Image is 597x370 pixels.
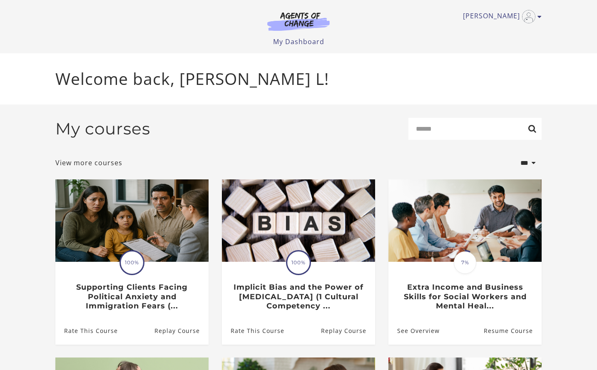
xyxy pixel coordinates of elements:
[55,317,118,344] a: Supporting Clients Facing Political Anxiety and Immigration Fears (...: Rate This Course
[321,317,375,344] a: Implicit Bias and the Power of Peer Support (1 Cultural Competency ...: Resume Course
[154,317,209,344] a: Supporting Clients Facing Political Anxiety and Immigration Fears (...: Resume Course
[64,283,199,311] h3: Supporting Clients Facing Political Anxiety and Immigration Fears (...
[259,12,338,31] img: Agents of Change Logo
[55,158,122,168] a: View more courses
[55,119,150,139] h2: My courses
[388,317,440,344] a: Extra Income and Business Skills for Social Workers and Mental Heal...: See Overview
[222,317,284,344] a: Implicit Bias and the Power of Peer Support (1 Cultural Competency ...: Rate This Course
[121,251,143,274] span: 100%
[484,317,542,344] a: Extra Income and Business Skills for Social Workers and Mental Heal...: Resume Course
[454,251,476,274] span: 7%
[397,283,532,311] h3: Extra Income and Business Skills for Social Workers and Mental Heal...
[287,251,310,274] span: 100%
[463,10,537,23] a: Toggle menu
[273,37,324,46] a: My Dashboard
[231,283,366,311] h3: Implicit Bias and the Power of [MEDICAL_DATA] (1 Cultural Competency ...
[55,67,542,91] p: Welcome back, [PERSON_NAME] L!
